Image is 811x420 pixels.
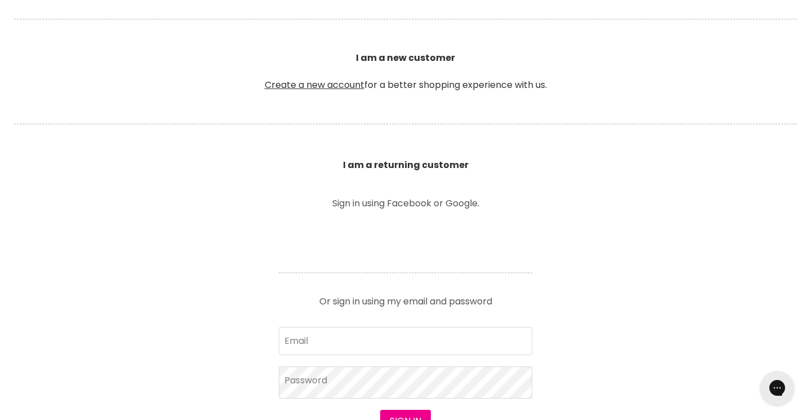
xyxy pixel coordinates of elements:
p: Sign in using Facebook or Google. [279,199,532,208]
iframe: Gorgias live chat messenger [755,367,800,409]
p: for a better shopping experience with us. [14,24,797,119]
b: I am a returning customer [343,158,469,171]
a: Create a new account [265,78,364,91]
b: I am a new customer [356,51,455,64]
p: Or sign in using my email and password [279,288,532,306]
iframe: Social Login Buttons [279,224,532,255]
